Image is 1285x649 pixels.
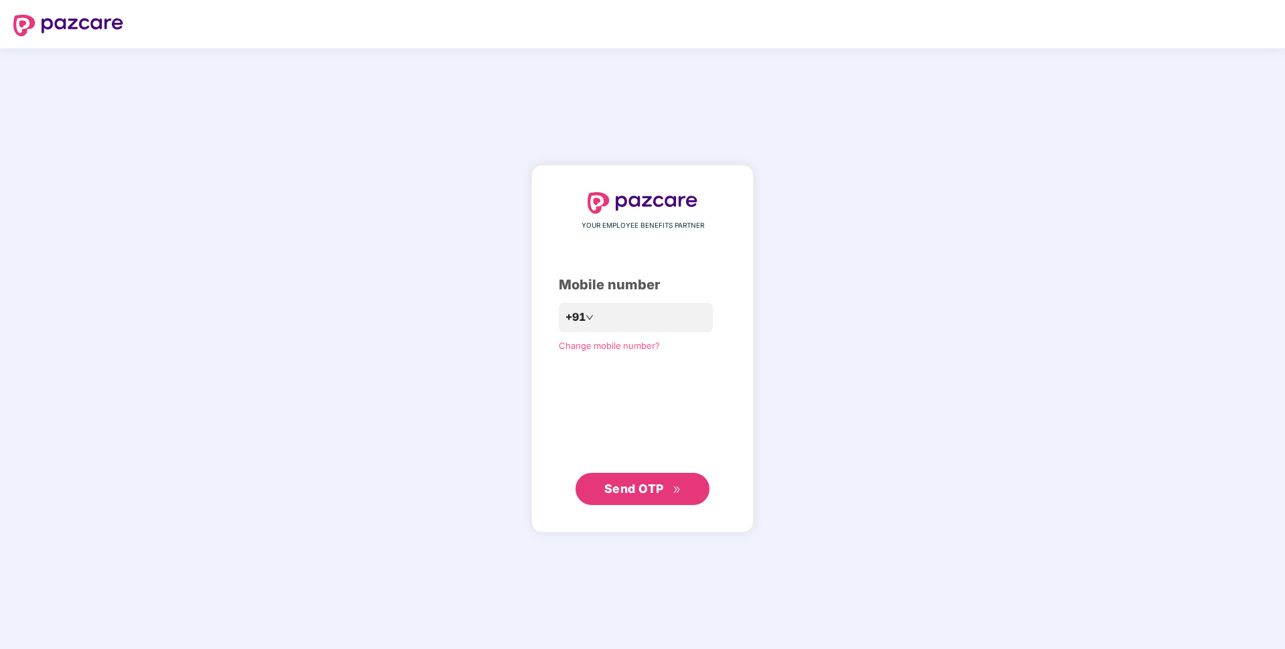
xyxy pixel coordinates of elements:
[588,192,697,214] img: logo
[604,482,664,496] span: Send OTP
[13,15,123,36] img: logo
[565,309,586,326] span: +91
[673,486,681,494] span: double-right
[582,220,704,231] span: YOUR EMPLOYEE BENEFITS PARTNER
[576,473,709,505] button: Send OTPdouble-right
[586,313,594,321] span: down
[559,340,660,351] a: Change mobile number?
[559,275,726,295] div: Mobile number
